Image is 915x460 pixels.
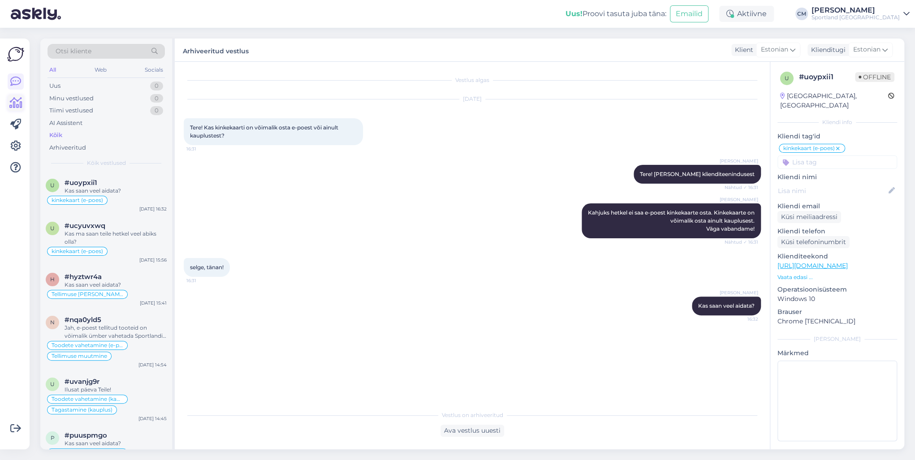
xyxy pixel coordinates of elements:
[52,198,103,203] span: kinkekaart (e-poes)
[720,158,758,164] span: [PERSON_NAME]
[811,14,900,21] div: Sportland [GEOGRAPHIC_DATA]
[186,277,220,284] span: 16:31
[50,381,55,387] span: u
[698,302,755,309] span: Kas saan veel aidata?
[190,124,340,139] span: Tere! Kas kinkekaarti on võimalik osta e-poest või ainult kauplustest?
[777,155,897,169] input: Lisa tag
[184,76,761,84] div: Vestlus algas
[49,143,86,152] div: Arhiveeritud
[777,211,841,223] div: Küsi meiliaadressi
[777,307,897,317] p: Brauser
[87,159,126,167] span: Kõik vestlused
[777,202,897,211] p: Kliendi email
[565,9,666,19] div: Proovi tasuta juba täna:
[780,91,888,110] div: [GEOGRAPHIC_DATA], [GEOGRAPHIC_DATA]
[65,439,167,447] div: Kas saan veel aidata?
[777,132,897,141] p: Kliendi tag'id
[65,187,167,195] div: Kas saan veel aidata?
[65,386,167,394] div: Ilusat päeva Teile!
[65,316,101,324] span: #nqa0yld5
[65,222,105,230] span: #ucyuvxwq
[777,348,897,358] p: Märkmed
[799,72,855,82] div: # uoypxii1
[49,119,82,128] div: AI Assistent
[150,82,163,90] div: 0
[51,434,55,441] span: p
[811,7,900,14] div: [PERSON_NAME]
[725,184,758,191] span: Nähtud ✓ 16:31
[52,396,123,402] span: Toodete vahetamine (kauplus)
[777,335,897,343] div: [PERSON_NAME]
[50,225,55,232] span: u
[183,44,249,56] label: Arhiveeritud vestlus
[50,182,55,189] span: u
[56,47,91,56] span: Otsi kliente
[50,319,55,326] span: n
[139,257,167,263] div: [DATE] 15:56
[140,300,167,306] div: [DATE] 15:41
[65,378,99,386] span: #uvanjg9r
[777,118,897,126] div: Kliendi info
[138,361,167,368] div: [DATE] 14:54
[761,45,788,55] span: Estonian
[190,264,224,271] span: selge, tänan!
[785,75,789,82] span: u
[720,289,758,296] span: [PERSON_NAME]
[777,172,897,182] p: Kliendi nimi
[725,239,758,245] span: Nähtud ✓ 16:31
[777,227,897,236] p: Kliendi telefon
[65,431,107,439] span: #puuspmgo
[49,106,93,115] div: Tiimi vestlused
[52,249,103,254] span: kinkekaart (e-poes)
[65,230,167,246] div: Kas ma saan teile hetkel veel abiks olla?
[777,252,897,261] p: Klienditeekond
[670,5,708,22] button: Emailid
[52,343,123,348] span: Toodete vahetamine (e-pood)
[49,94,94,103] div: Minu vestlused
[719,6,774,22] div: Aktiivne
[49,131,62,140] div: Kõik
[65,179,97,187] span: #uoypxii1
[783,146,835,151] span: kinkekaart (e-poes)
[65,273,102,281] span: #hyztwr4a
[65,324,167,340] div: Jah, e-poest tellitud tooteid on võimalik ümber vahetada Sportlandi kauplustes sama toote teise s...
[855,72,894,82] span: Offline
[184,95,761,103] div: [DATE]
[777,285,897,294] p: Operatsioonisüsteem
[65,281,167,289] div: Kas saan veel aidata?
[807,45,846,55] div: Klienditugi
[139,206,167,212] div: [DATE] 16:32
[795,8,808,20] div: CM
[440,425,504,437] div: Ava vestlus uuesti
[725,316,758,322] span: 16:32
[720,196,758,203] span: [PERSON_NAME]
[640,171,755,177] span: Tere! [PERSON_NAME] klienditeenindusest
[50,276,55,283] span: h
[52,292,123,297] span: Tellimuse [PERSON_NAME] info
[7,46,24,63] img: Askly Logo
[777,262,848,270] a: [URL][DOMAIN_NAME]
[150,94,163,103] div: 0
[778,186,887,196] input: Lisa nimi
[731,45,753,55] div: Klient
[588,209,756,232] span: Kahjuks hetkel ei saa e-poest kinkekaarte osta. Kinkekaarte on võimalik osta ainult kauplusest. V...
[777,273,897,281] p: Vaata edasi ...
[777,317,897,326] p: Chrome [TECHNICAL_ID]
[52,407,112,413] span: Tagastamine (kauplus)
[777,236,850,248] div: Küsi telefoninumbrit
[811,7,910,21] a: [PERSON_NAME]Sportland [GEOGRAPHIC_DATA]
[93,64,108,76] div: Web
[186,146,220,152] span: 16:31
[143,64,165,76] div: Socials
[138,415,167,422] div: [DATE] 14:45
[853,45,880,55] span: Estonian
[52,353,107,359] span: Tellimuse muutmine
[442,411,503,419] span: Vestlus on arhiveeritud
[47,64,58,76] div: All
[150,106,163,115] div: 0
[565,9,583,18] b: Uus!
[49,82,60,90] div: Uus
[777,294,897,304] p: Windows 10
